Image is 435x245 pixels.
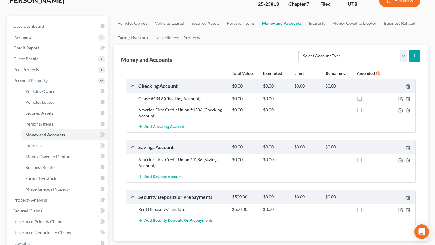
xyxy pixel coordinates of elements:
[306,1,309,7] span: 7
[229,83,260,89] div: $0.00
[258,1,279,8] div: 25-25813
[223,16,258,30] a: Personal Items
[138,171,182,182] button: Add Savings Account
[144,174,182,179] span: Add Savings Account
[25,154,70,159] span: Money Owed to Debtor
[229,194,260,200] div: $500.00
[151,16,188,30] a: Vehicles Leased
[25,186,70,192] span: Miscellaneous Property
[229,206,260,212] div: $500.00
[25,110,53,116] span: Secured Assets
[135,206,229,212] div: Rent Deposit w/Landlord
[13,208,42,213] span: Secured Claims
[291,83,322,89] div: $0.00
[8,227,108,238] a: Unsecured Nonpriority Claims
[144,125,184,129] span: Add Checking Account
[135,194,229,200] div: Security Deposits or Prepayments
[138,121,184,132] button: Add Checking Account
[322,194,353,200] div: $0.00
[135,96,229,102] div: Chase #4342 (Checking Account)
[138,215,213,226] button: Add Security Deposits or Prepayments
[21,151,108,162] a: Money Owed to Debtor
[13,197,47,202] span: Property Analysis
[21,140,108,151] a: Interests
[258,16,305,30] a: Money and Accounts
[25,176,56,181] span: Farm / Livestock
[21,97,108,108] a: Vehicles Leased
[135,157,229,169] div: America First Credit Union #1286 (Savings Account)
[232,71,253,76] strong: Total Value
[21,86,108,97] a: Vehicles Owned
[263,71,282,76] strong: Exempted
[329,16,380,30] a: Money Owed to Debtor
[260,206,291,212] div: $0.00
[260,144,291,150] div: $0.00
[25,89,56,94] span: Vehicles Owned
[135,144,229,150] div: Savings Account
[305,16,329,30] a: Interests
[13,219,63,224] span: Unsecured Priority Claims
[21,108,108,119] a: Secured Assets
[135,83,229,89] div: Checking Account
[357,71,375,76] strong: Amended
[114,30,152,45] a: Farm / Livestock
[13,67,39,72] span: Real Property
[229,96,260,102] div: $0.00
[144,218,213,223] span: Add Security Deposits or Prepayments
[21,173,108,184] a: Farm / Livestock
[8,205,108,216] a: Secured Claims
[8,216,108,227] a: Unsecured Priority Claims
[135,107,229,119] div: America First Credit Union #1286 (Checking Account)
[291,194,322,200] div: $0.00
[260,157,291,163] div: $0.00
[229,144,260,150] div: $0.00
[25,143,42,148] span: Interests
[229,157,260,163] div: $0.00
[322,144,353,150] div: $0.00
[25,165,57,170] span: Business Related
[414,224,429,239] div: Open Intercom Messenger
[8,43,108,53] a: Credit Report
[13,45,39,50] span: Credit Report
[8,195,108,205] a: Property Analysis
[25,121,53,126] span: Personal Items
[294,71,304,76] strong: Limit
[13,24,44,29] span: Case Dashboard
[260,194,291,200] div: $0.00
[152,30,204,45] a: Miscellaneous Property
[21,129,108,140] a: Money and Accounts
[260,107,291,113] div: $0.00
[121,56,172,63] div: Money and Accounts
[13,34,32,40] span: Payments
[13,78,48,83] span: Personal Property
[21,162,108,173] a: Business Related
[8,21,108,32] a: Case Dashboard
[13,230,71,235] span: Unsecured Nonpriority Claims
[114,16,151,30] a: Vehicles Owned
[348,1,369,8] div: UTB
[320,1,338,8] div: Filed
[25,100,55,105] span: Vehicles Leased
[291,144,322,150] div: $0.00
[322,83,353,89] div: $0.00
[260,96,291,102] div: $0.00
[260,83,291,89] div: $0.00
[25,132,65,137] span: Money and Accounts
[21,184,108,195] a: Miscellaneous Property
[326,71,346,76] strong: Remaining
[188,16,223,30] a: Secured Assets
[380,16,419,30] a: Business Related
[229,107,260,113] div: $0.00
[21,119,108,129] a: Personal Items
[288,1,311,8] div: Chapter
[13,56,38,61] span: Client Profile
